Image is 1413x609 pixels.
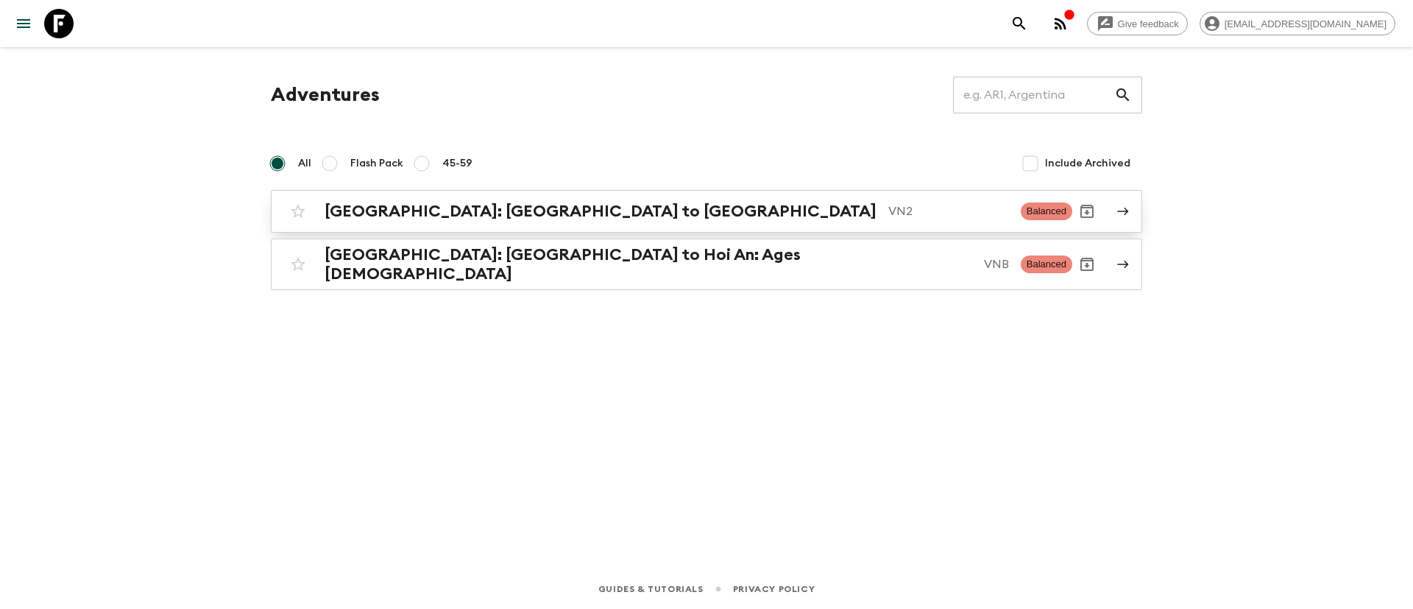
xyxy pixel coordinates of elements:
a: [GEOGRAPHIC_DATA]: [GEOGRAPHIC_DATA] to [GEOGRAPHIC_DATA]VN2BalancedArchive [271,190,1142,233]
div: [EMAIL_ADDRESS][DOMAIN_NAME] [1200,12,1395,35]
span: Flash Pack [350,156,403,171]
input: e.g. AR1, Argentina [953,74,1114,116]
span: Balanced [1021,203,1072,220]
button: menu [9,9,38,38]
a: Give feedback [1087,12,1188,35]
a: Privacy Policy [733,581,815,597]
span: Include Archived [1045,156,1130,171]
span: 45-59 [442,156,472,171]
a: [GEOGRAPHIC_DATA]: [GEOGRAPHIC_DATA] to Hoi An: Ages [DEMOGRAPHIC_DATA]VNBBalancedArchive [271,239,1142,290]
span: Give feedback [1110,18,1187,29]
a: Guides & Tutorials [598,581,704,597]
button: search adventures [1005,9,1034,38]
p: VNB [984,256,1009,273]
p: VN2 [888,203,1009,220]
h2: [GEOGRAPHIC_DATA]: [GEOGRAPHIC_DATA] to [GEOGRAPHIC_DATA] [325,202,877,221]
span: Balanced [1021,256,1072,273]
h1: Adventures [271,80,380,110]
span: All [298,156,311,171]
h2: [GEOGRAPHIC_DATA]: [GEOGRAPHIC_DATA] to Hoi An: Ages [DEMOGRAPHIC_DATA] [325,245,972,284]
span: [EMAIL_ADDRESS][DOMAIN_NAME] [1217,18,1395,29]
button: Archive [1072,250,1102,279]
button: Archive [1072,197,1102,226]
